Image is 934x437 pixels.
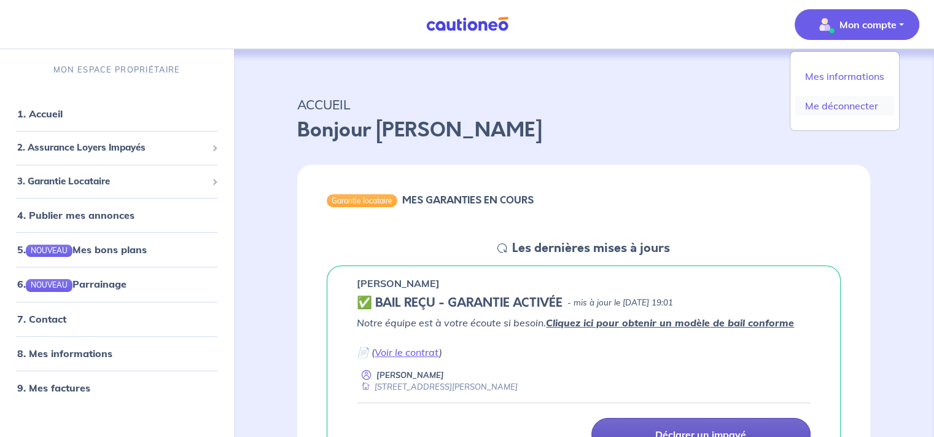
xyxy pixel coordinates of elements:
[402,194,534,206] h6: MES GARANTIES EN COURS
[357,296,811,310] div: state: CONTRACT-VALIDATED, Context: IN-LANDLORD,IS-GL-CAUTION-IN-LANDLORD
[795,9,919,40] button: illu_account_valid_menu.svgMon compte
[546,317,794,329] a: Cliquez ici pour obtenir un modèle de bail conforme
[5,101,228,126] div: 1. Accueil
[5,136,228,160] div: 2. Assurance Loyers Impayés
[17,108,63,120] a: 1. Accueil
[357,296,562,310] h5: ✅ BAIL REÇU - GARANTIE ACTIVÉE
[17,209,134,221] a: 4. Publier mes annonces
[5,203,228,227] div: 4. Publier mes annonces
[297,93,870,116] p: ACCUEIL
[839,17,897,32] p: Mon compte
[815,15,835,34] img: illu_account_valid_menu.svg
[17,313,66,325] a: 7. Contact
[5,237,228,262] div: 5.NOUVEAUMes bons plans
[357,346,442,358] em: 📄 ( )
[5,376,228,400] div: 9. Mes factures
[357,276,440,291] p: [PERSON_NAME]
[17,347,112,360] a: 8. Mes informations
[375,346,439,358] a: Voir le contrat
[327,194,397,207] div: Garantie locataire
[17,175,207,189] span: 3. Garantie Locataire
[376,369,444,381] p: [PERSON_NAME]
[512,241,670,256] h5: Les dernières mises à jours
[357,317,794,329] em: Notre équipe est à votre écoute si besoin.
[795,96,894,116] a: Me déconnecter
[17,278,126,290] a: 6.NOUVEAUParrainage
[17,141,207,155] span: 2. Assurance Loyers Impayés
[421,17,513,32] img: Cautioneo
[795,66,894,86] a: Mes informations
[297,116,870,145] p: Bonjour [PERSON_NAME]
[53,64,180,76] p: MON ESPACE PROPRIÉTAIRE
[5,341,228,366] div: 8. Mes informations
[5,307,228,331] div: 7. Contact
[567,297,673,309] p: - mis à jour le [DATE] 19:01
[357,381,518,393] div: [STREET_ADDRESS][PERSON_NAME]
[5,272,228,296] div: 6.NOUVEAUParrainage
[790,51,900,131] div: illu_account_valid_menu.svgMon compte
[5,170,228,194] div: 3. Garantie Locataire
[17,382,90,394] a: 9. Mes factures
[17,243,147,256] a: 5.NOUVEAUMes bons plans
